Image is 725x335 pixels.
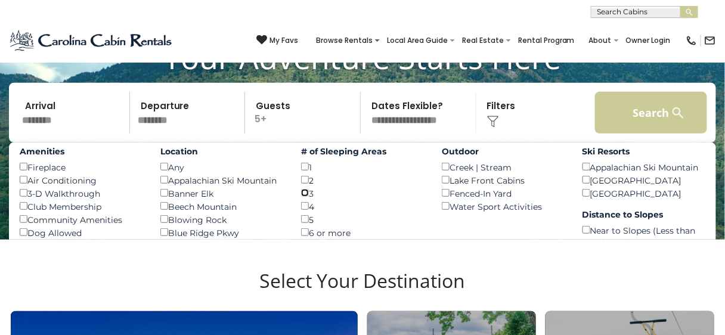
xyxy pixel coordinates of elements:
[9,29,174,52] img: Blue-2.png
[301,226,424,239] div: 6 or more
[20,173,142,187] div: Air Conditioning
[301,145,424,157] label: # of Sleeping Areas
[442,160,565,173] div: Creek | Stream
[620,32,677,49] a: Owner Login
[20,213,142,226] div: Community Amenities
[671,106,686,120] img: search-regular-white.png
[20,160,142,173] div: Fireplace
[160,173,283,187] div: Appalachian Ski Mountain
[160,160,283,173] div: Any
[20,226,142,239] div: Dog Allowed
[301,187,424,200] div: 3
[160,239,283,252] div: Blue Ridge Mtn Club
[704,35,716,46] img: mail-regular-black.png
[686,35,698,46] img: phone-regular-black.png
[301,173,424,187] div: 2
[269,35,298,46] span: My Favs
[442,200,565,213] div: Water Sport Activities
[442,173,565,187] div: Lake Front Cabins
[249,92,360,134] p: 5+
[456,32,510,49] a: Real Estate
[301,200,424,213] div: 4
[160,187,283,200] div: Banner Elk
[583,187,705,200] div: [GEOGRAPHIC_DATA]
[583,160,705,173] div: Appalachian Ski Mountain
[160,213,283,226] div: Blowing Rock
[301,160,424,173] div: 1
[583,209,705,221] label: Distance to Slopes
[487,116,499,128] img: filter--v1.png
[160,145,283,157] label: Location
[583,32,618,49] a: About
[20,200,142,213] div: Club Membership
[20,187,142,200] div: 3-D Walkthrough
[310,32,379,49] a: Browse Rentals
[9,269,716,311] h3: Select Your Destination
[9,39,716,76] h1: Your Adventure Starts Here
[256,35,298,46] a: My Favs
[160,226,283,239] div: Blue Ridge Pkwy
[160,200,283,213] div: Beech Mountain
[301,213,424,226] div: 5
[20,239,142,252] div: Game Table
[442,187,565,200] div: Fenced-In Yard
[583,224,705,249] div: Near to Slopes (Less than 20 Minutes)
[442,145,565,157] label: Outdoor
[595,92,707,134] button: Search
[512,32,581,49] a: Rental Program
[583,173,705,187] div: [GEOGRAPHIC_DATA]
[381,32,454,49] a: Local Area Guide
[20,145,142,157] label: Amenities
[583,145,705,157] label: Ski Resorts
